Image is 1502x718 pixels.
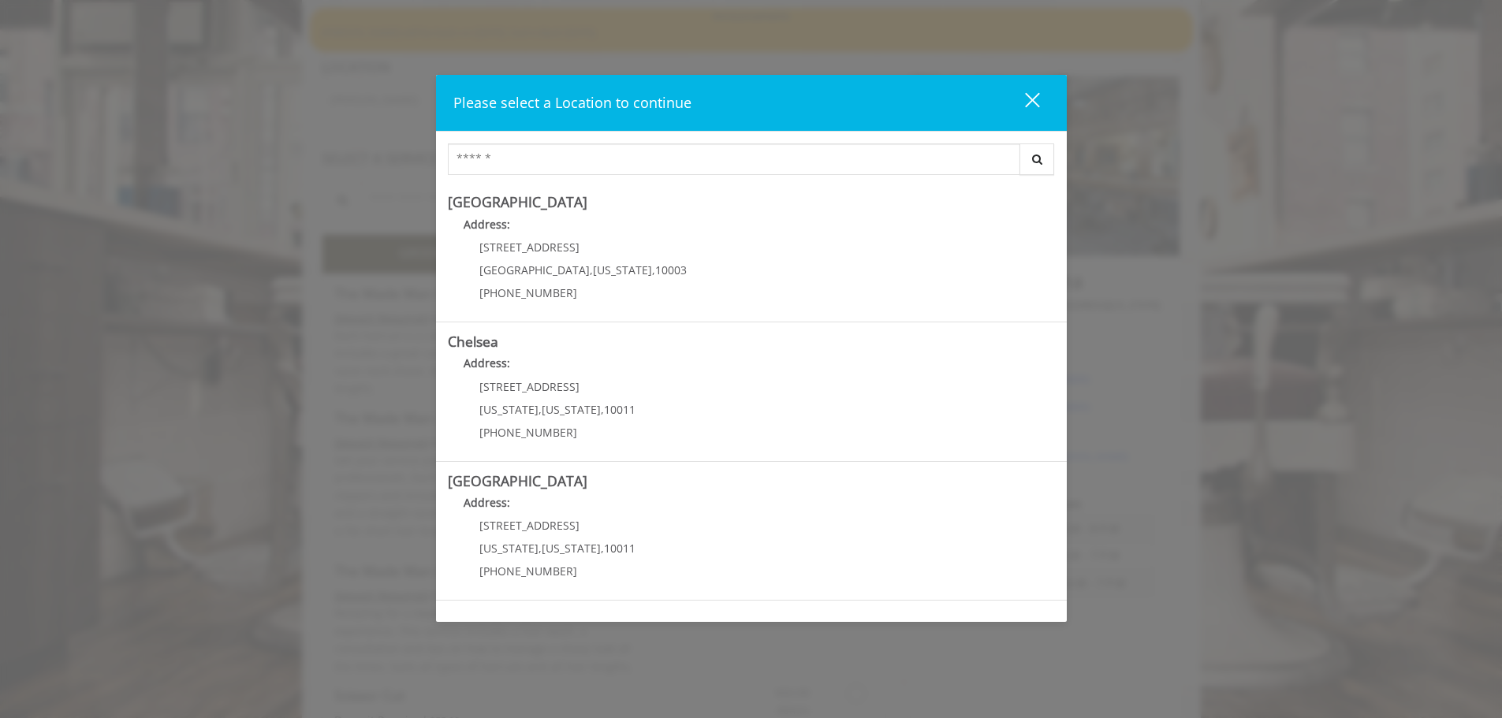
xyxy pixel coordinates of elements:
span: , [601,541,604,556]
div: Center Select [448,143,1055,183]
span: 10011 [604,402,635,417]
i: Search button [1028,154,1046,165]
div: close dialog [1007,91,1038,115]
span: [GEOGRAPHIC_DATA] [479,262,590,277]
span: [US_STATE] [479,402,539,417]
b: Address: [464,355,510,370]
span: 10011 [604,541,635,556]
button: close dialog [996,87,1049,119]
span: , [539,402,542,417]
b: [GEOGRAPHIC_DATA] [448,471,587,490]
span: [STREET_ADDRESS] [479,518,580,533]
span: , [601,402,604,417]
span: [US_STATE] [542,541,601,556]
span: , [652,262,655,277]
span: 10003 [655,262,687,277]
input: Search Center [448,143,1020,175]
span: [PHONE_NUMBER] [479,564,577,578]
b: Chelsea [448,332,498,351]
span: [US_STATE] [542,402,601,417]
b: Flatiron [448,610,497,629]
span: [US_STATE] [593,262,652,277]
span: , [539,541,542,556]
b: [GEOGRAPHIC_DATA] [448,192,587,211]
b: Address: [464,217,510,232]
b: Address: [464,495,510,510]
span: [STREET_ADDRESS] [479,240,580,255]
span: [STREET_ADDRESS] [479,379,580,394]
span: Please select a Location to continue [453,93,691,112]
span: [US_STATE] [479,541,539,556]
span: [PHONE_NUMBER] [479,285,577,300]
span: , [590,262,593,277]
span: [PHONE_NUMBER] [479,425,577,440]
